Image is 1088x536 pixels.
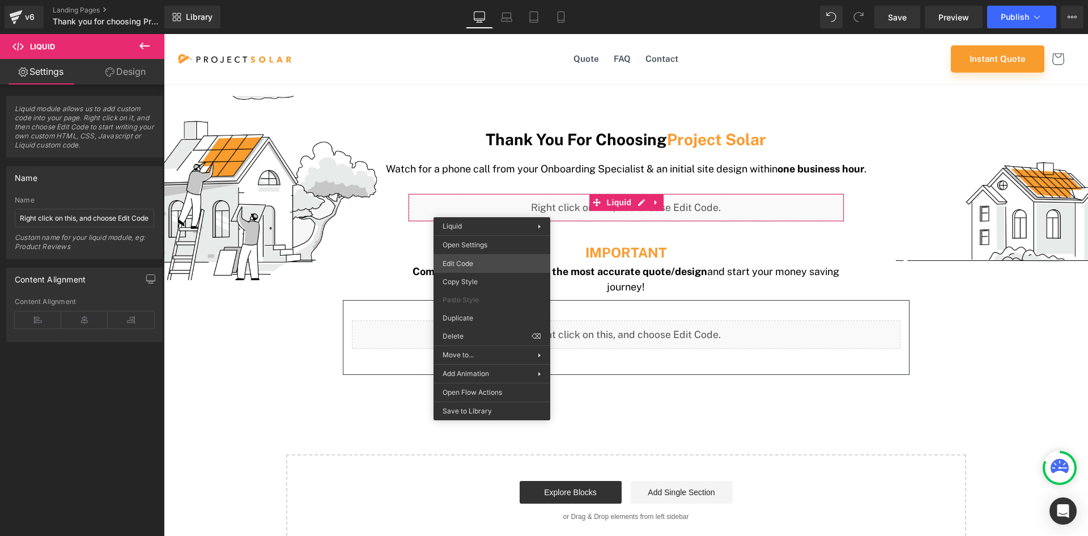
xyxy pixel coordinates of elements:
[443,369,538,379] span: Add Animation
[787,11,881,39] a: Instant Quote
[443,350,538,360] span: Move to...
[1001,12,1029,22] span: Publish
[53,6,183,15] a: Landing Pages
[443,222,462,230] span: Liquid
[440,160,471,177] span: Liquid
[485,160,500,177] a: Expand / Collapse
[14,20,137,30] a: Project Solar
[443,12,474,38] a: FAQ
[547,6,575,28] a: Mobile
[15,298,154,306] div: Content Alignment
[15,104,154,157] span: Liquid module allows us to add custom code into your page. Right click on it, and then choose Edi...
[84,59,167,85] a: Design
[15,268,86,284] div: Content Alignment
[15,167,37,183] div: Name
[249,231,543,243] strong: Complete the form below for the most accurate quote/design
[244,230,681,260] p: and start your money saving journey!
[614,129,700,141] strong: one business hour
[14,20,127,30] img: Project Solar
[186,12,212,22] span: Library
[847,6,870,28] button: Redo
[450,19,467,31] span: FAQ
[443,406,541,416] span: Save to Library
[131,127,794,142] p: Watch for a phone call from your Onboarding Specialist & an initial site design within .
[30,42,55,51] span: Liquid
[482,19,515,31] span: Contact
[466,6,493,28] a: Desktop
[888,11,907,23] span: Save
[1049,497,1077,525] div: Open Intercom Messenger
[925,6,983,28] a: Preview
[443,259,541,269] span: Edit Code
[820,6,843,28] button: Undo
[503,96,602,115] span: Project Solar
[322,96,602,115] strong: Thank You For Choosing
[443,331,532,341] span: Delete
[938,11,969,23] span: Preview
[15,233,154,259] div: Custom name for your liquid module, eg: Product Reviews
[141,479,784,487] p: or Drag & Drop elements from left sidebar
[53,17,161,26] span: Thank you for choosing Project Solar
[443,313,541,323] span: Duplicate
[474,12,522,38] a: Contact
[493,6,520,28] a: Laptop
[443,240,541,250] span: Open Settings
[5,6,44,28] a: v6
[23,10,37,24] div: v6
[520,6,547,28] a: Tablet
[1061,6,1083,28] button: More
[410,19,435,31] span: Quote
[422,210,503,226] strong: IMPORTANT
[356,447,458,470] a: Explore Blocks
[443,295,541,305] span: Paste Style
[443,387,541,398] span: Open Flow Actions
[443,277,541,287] span: Copy Style
[164,6,220,28] a: New Library
[15,196,154,204] div: Name
[467,447,569,470] a: Add Single Section
[402,12,442,38] a: Quote
[532,331,541,341] span: ⌫
[987,6,1056,28] button: Publish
